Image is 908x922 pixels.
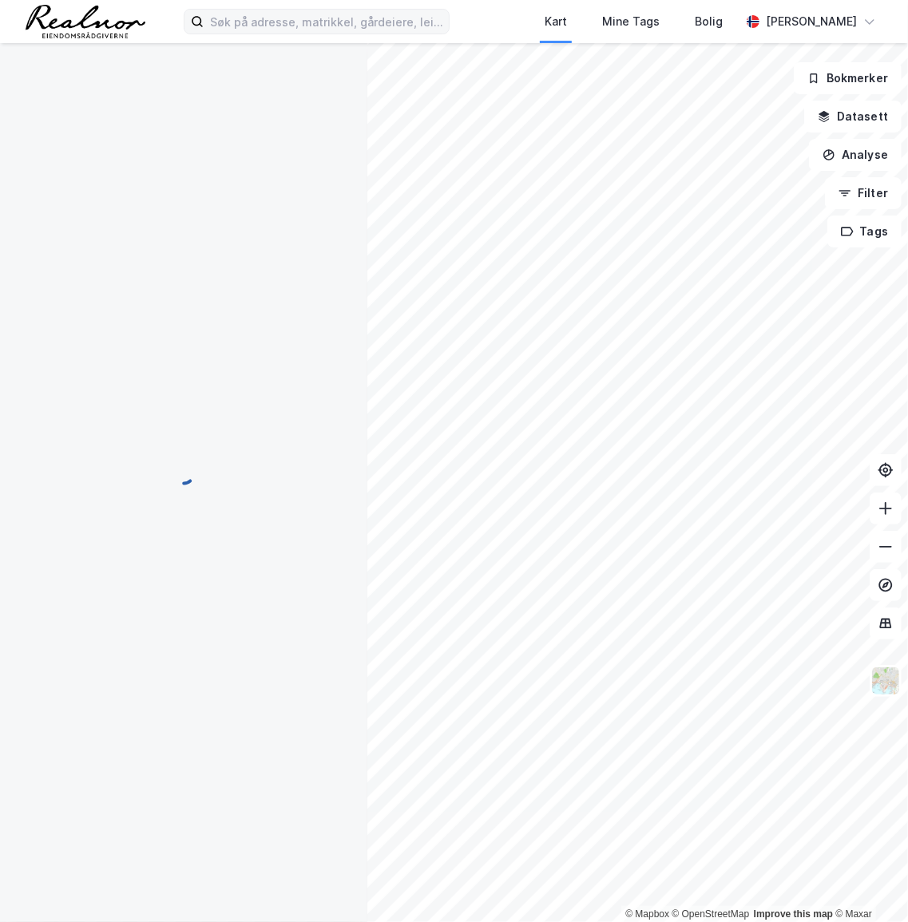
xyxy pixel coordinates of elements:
img: spinner.a6d8c91a73a9ac5275cf975e30b51cfb.svg [171,461,196,486]
div: Mine Tags [602,12,660,31]
iframe: Chat Widget [828,845,908,922]
button: Filter [825,177,902,209]
button: Datasett [804,101,902,133]
a: Improve this map [754,908,833,920]
button: Analyse [809,139,902,171]
a: OpenStreetMap [672,908,750,920]
a: Mapbox [625,908,669,920]
input: Søk på adresse, matrikkel, gårdeiere, leietakere eller personer [204,10,449,34]
div: [PERSON_NAME] [766,12,857,31]
div: Bolig [695,12,723,31]
button: Tags [827,216,902,247]
img: Z [870,666,901,696]
div: Kart [545,12,567,31]
div: Kontrollprogram for chat [828,845,908,922]
img: realnor-logo.934646d98de889bb5806.png [26,5,145,38]
button: Bokmerker [794,62,902,94]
